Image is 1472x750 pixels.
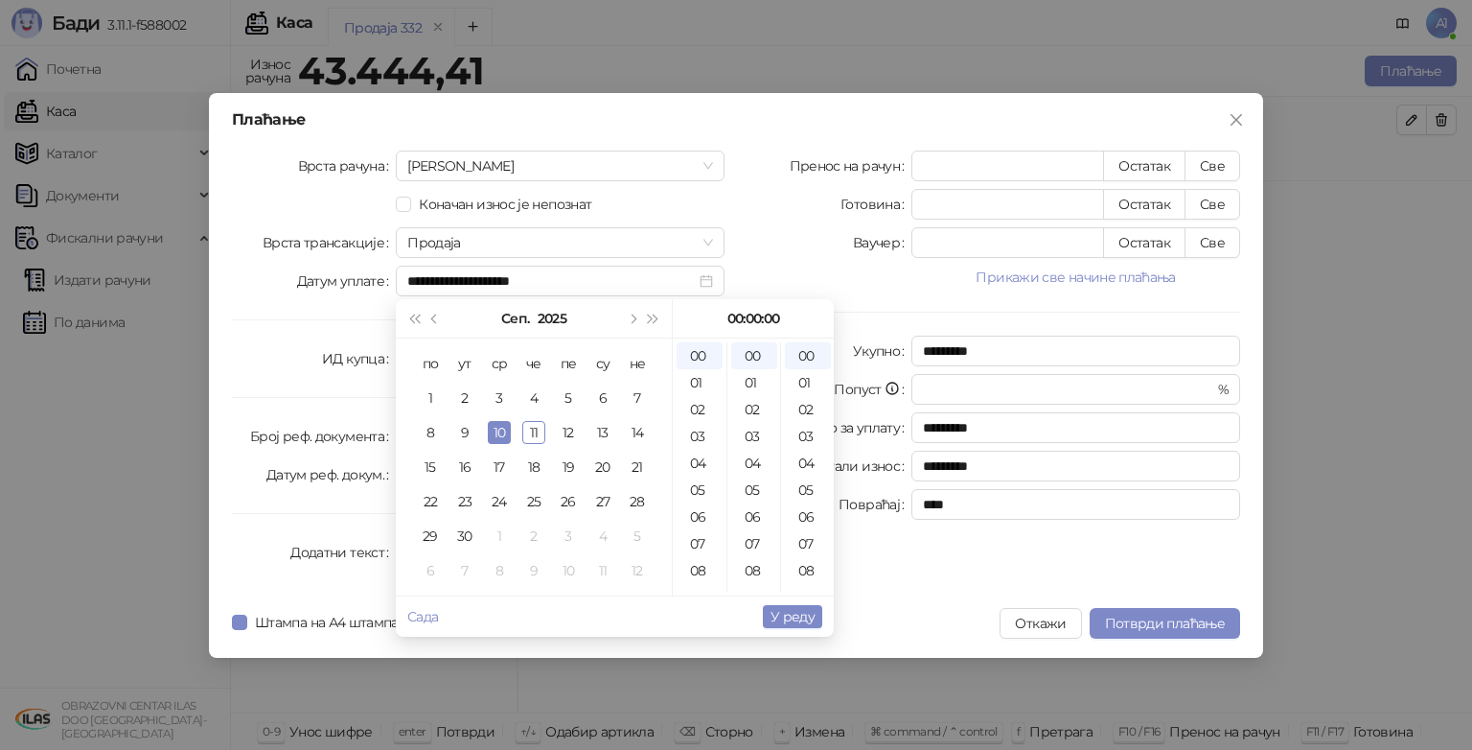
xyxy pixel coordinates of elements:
label: Број реф. документа [250,421,396,452]
td: 2025-09-19 [551,450,586,484]
td: 2025-09-25 [517,484,551,519]
td: 2025-10-04 [586,519,620,553]
label: Датум уплате [297,266,397,296]
td: 2025-09-09 [448,415,482,450]
div: 06 [731,504,777,530]
div: 03 [677,423,723,450]
div: 7 [626,387,649,410]
div: 03 [785,423,831,450]
div: 7 [453,559,476,582]
button: Следећа година (Control + right) [643,299,664,338]
td: 2025-10-06 [413,553,448,588]
button: Close [1221,105,1252,135]
td: 2025-09-30 [448,519,482,553]
div: 09 [785,584,831,611]
div: 19 [557,456,580,479]
div: 12 [626,559,649,582]
label: Додатни текст [290,537,396,568]
td: 2025-09-21 [620,450,655,484]
label: Преостали износ [786,451,912,481]
div: 6 [419,559,442,582]
div: 12 [557,421,580,444]
td: 2025-09-22 [413,484,448,519]
div: 28 [626,490,649,513]
div: 8 [488,559,511,582]
td: 2025-10-01 [482,519,517,553]
td: 2025-09-15 [413,450,448,484]
div: 04 [677,450,723,477]
td: 2025-09-14 [620,415,655,450]
div: 06 [677,504,723,530]
div: 4 [591,525,614,548]
button: Све [1184,227,1240,258]
div: 02 [731,396,777,423]
div: 01 [731,369,777,396]
td: 2025-10-09 [517,553,551,588]
div: 9 [453,421,476,444]
label: Готовина [840,189,911,220]
td: 2025-09-07 [620,381,655,415]
td: 2025-09-13 [586,415,620,450]
button: Претходна година (Control + left) [403,299,425,338]
div: 29 [419,525,442,548]
div: 5 [626,525,649,548]
td: 2025-09-11 [517,415,551,450]
button: Претходни месец (PageUp) [425,299,446,338]
span: Коначан износ је непознат [411,194,599,215]
label: Укупно [853,336,912,366]
div: 21 [626,456,649,479]
div: 00:00:00 [680,299,826,338]
label: Укупно за уплату [790,412,911,443]
div: 07 [677,530,723,557]
input: Попуст [923,375,1213,404]
span: Продаја [407,228,713,257]
td: 2025-09-17 [482,450,517,484]
td: 2025-10-08 [482,553,517,588]
div: 08 [785,557,831,584]
td: 2025-09-16 [448,450,482,484]
div: 22 [419,490,442,513]
th: не [620,346,655,381]
button: У реду [763,605,822,628]
button: Остатак [1103,189,1185,220]
div: 8 [419,421,442,444]
div: 00 [677,342,723,369]
span: close [1229,112,1244,128]
div: 04 [785,450,831,477]
div: 15 [419,456,442,479]
td: 2025-09-12 [551,415,586,450]
td: 2025-10-02 [517,519,551,553]
button: Остатак [1103,151,1185,181]
td: 2025-09-02 [448,381,482,415]
td: 2025-09-28 [620,484,655,519]
td: 2025-09-18 [517,450,551,484]
div: 05 [731,477,777,504]
td: 2025-09-08 [413,415,448,450]
td: 2025-09-20 [586,450,620,484]
button: Остатак [1103,227,1185,258]
div: 06 [785,504,831,530]
td: 2025-10-11 [586,553,620,588]
th: че [517,346,551,381]
div: 2 [522,525,545,548]
div: 23 [453,490,476,513]
span: Штампа на А4 штампачу [247,612,421,633]
div: 05 [677,477,723,504]
td: 2025-09-27 [586,484,620,519]
div: Плаћање [232,112,1240,128]
div: 10 [557,559,580,582]
td: 2025-09-05 [551,381,586,415]
button: Све [1184,151,1240,181]
label: Ваучер [853,227,912,258]
div: 30 [453,525,476,548]
td: 2025-10-12 [620,553,655,588]
div: 04 [731,450,777,477]
div: 05 [785,477,831,504]
button: Изабери годину [538,299,566,338]
button: Следећи месец (PageDown) [621,299,642,338]
label: ИД купца [322,343,396,374]
button: Откажи [1000,608,1081,639]
div: 4 [522,387,545,410]
div: 09 [677,584,723,611]
td: 2025-10-07 [448,553,482,588]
